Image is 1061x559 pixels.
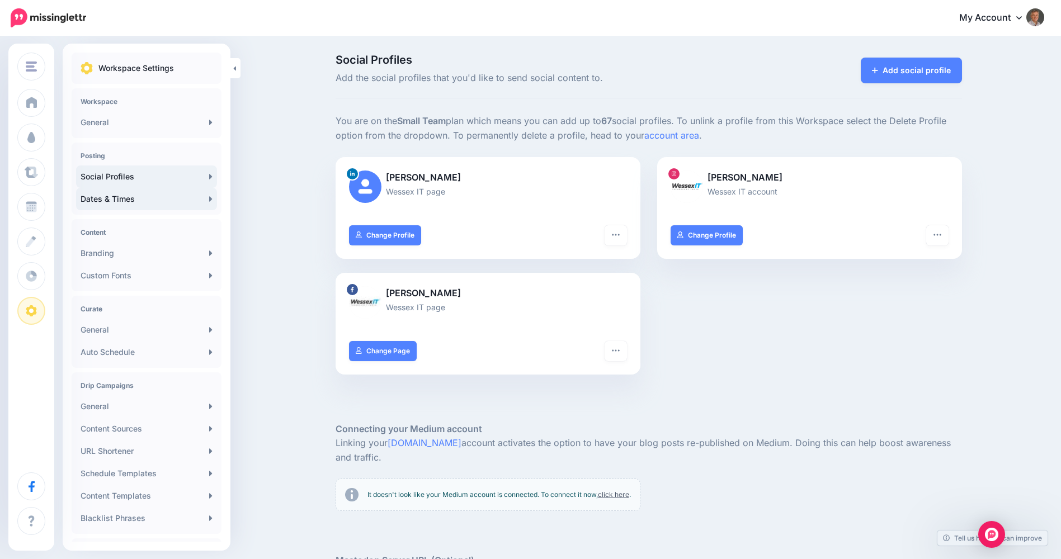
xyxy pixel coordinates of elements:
img: 327928650_673138581274106_3875633941848458916_n-bsa154355.jpg [671,170,703,203]
a: General [76,395,217,418]
p: You are on the plan which means you can add up to social profiles. To unlink a profile from this ... [336,114,962,143]
h4: Drip Campaigns [81,381,213,390]
a: Tell us how we can improve [937,530,1048,546]
a: Dates & Times [76,188,217,210]
a: URL Shortener [76,440,217,462]
p: Wessex IT account [671,185,949,198]
img: 298904122_491295303008062_5151176161762072367_n-bsa154353.jpg [349,286,381,319]
p: [PERSON_NAME] [671,170,949,185]
a: Branding [76,242,217,264]
span: Social Profiles [336,54,748,65]
h4: Content [81,228,213,236]
img: menu.png [26,61,37,72]
img: settings.png [81,62,93,74]
a: My Account [948,4,1044,32]
a: Custom Fonts [76,264,217,287]
h4: Curate [81,305,213,313]
p: [PERSON_NAME] [349,286,627,301]
p: [PERSON_NAME] [349,170,627,185]
span: Add the social profiles that you'd like to send social content to. [336,71,748,86]
a: click here [598,490,629,499]
img: info-circle-grey.png [345,488,359,501]
a: account area [644,130,699,141]
a: General [76,319,217,341]
a: Schedule Templates [76,462,217,485]
a: Blacklist Phrases [76,507,217,529]
p: Workspace Settings [98,61,174,75]
a: Content Sources [76,418,217,440]
a: Add social profile [861,58,962,83]
b: 67 [601,115,612,126]
p: Wessex IT page [349,301,627,314]
p: Linking your account activates the option to have your blog posts re-published on Medium. Doing t... [336,436,962,465]
img: Missinglettr [11,8,86,27]
div: Open Intercom Messenger [978,521,1005,548]
a: Change Page [349,341,417,361]
h4: Posting [81,151,213,160]
b: Small Team [397,115,446,126]
a: Auto Schedule [76,341,217,363]
a: Change Profile [671,225,743,245]
a: [DOMAIN_NAME] [388,437,461,448]
a: Content Templates [76,485,217,507]
img: user_default_image.png [349,170,381,203]
h5: Connecting your Medium account [336,422,962,436]
a: Change Profile [349,225,421,245]
p: It doesn't look like your Medium account is connected. To connect it now, . [367,489,631,500]
p: Wessex IT page [349,185,627,198]
h4: Workspace [81,97,213,106]
a: Social Profiles [76,165,217,188]
a: General [76,111,217,134]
